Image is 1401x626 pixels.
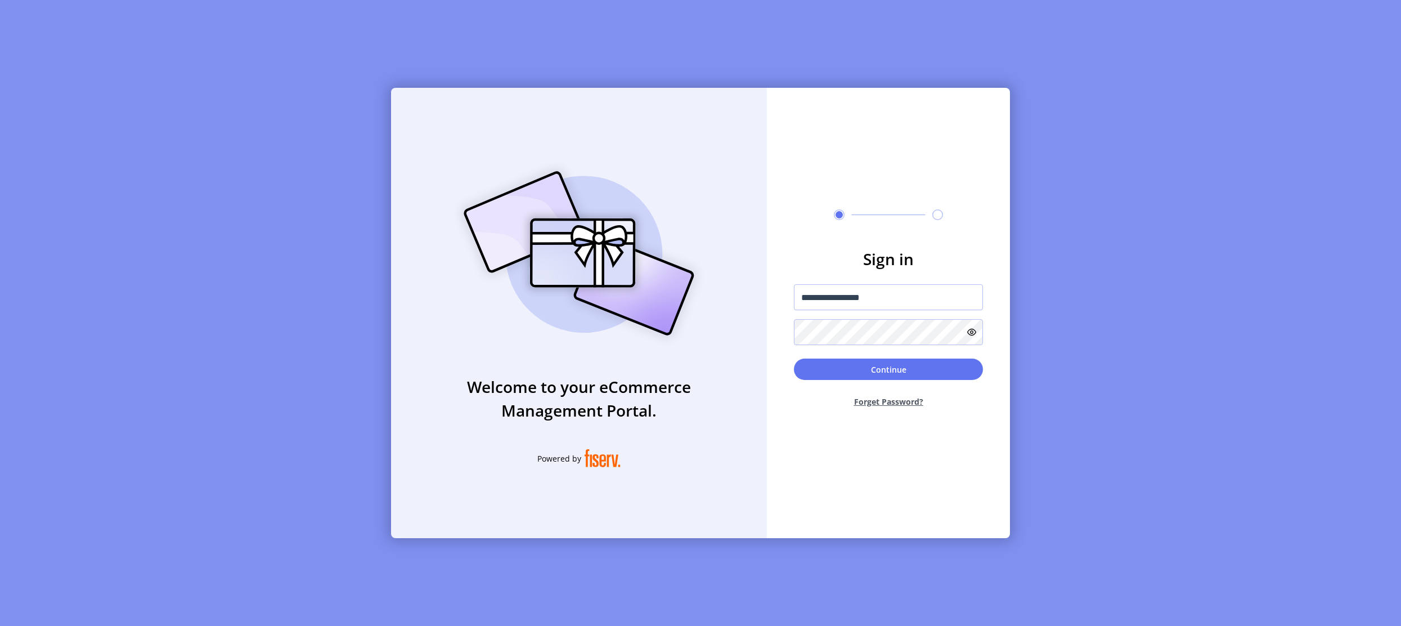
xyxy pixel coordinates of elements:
[447,159,711,348] img: card_Illustration.svg
[391,375,767,422] h3: Welcome to your eCommerce Management Portal.
[794,247,983,271] h3: Sign in
[537,453,581,464] span: Powered by
[794,387,983,417] button: Forget Password?
[794,359,983,380] button: Continue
